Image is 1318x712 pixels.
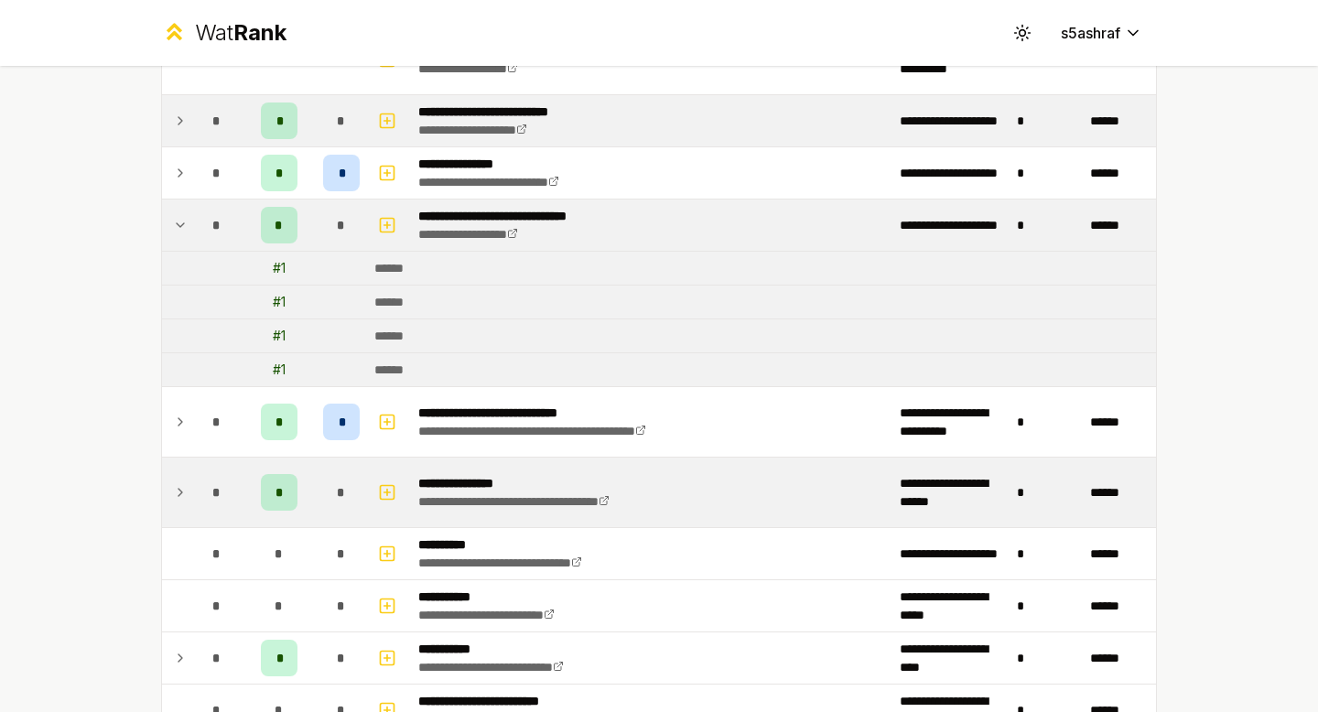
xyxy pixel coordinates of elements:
button: s5ashraf [1046,16,1157,49]
div: Wat [195,18,286,48]
span: s5ashraf [1061,22,1120,44]
a: WatRank [161,18,286,48]
div: # 1 [273,293,286,311]
div: # 1 [273,361,286,379]
span: Rank [233,19,286,46]
div: # 1 [273,327,286,345]
div: # 1 [273,259,286,277]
